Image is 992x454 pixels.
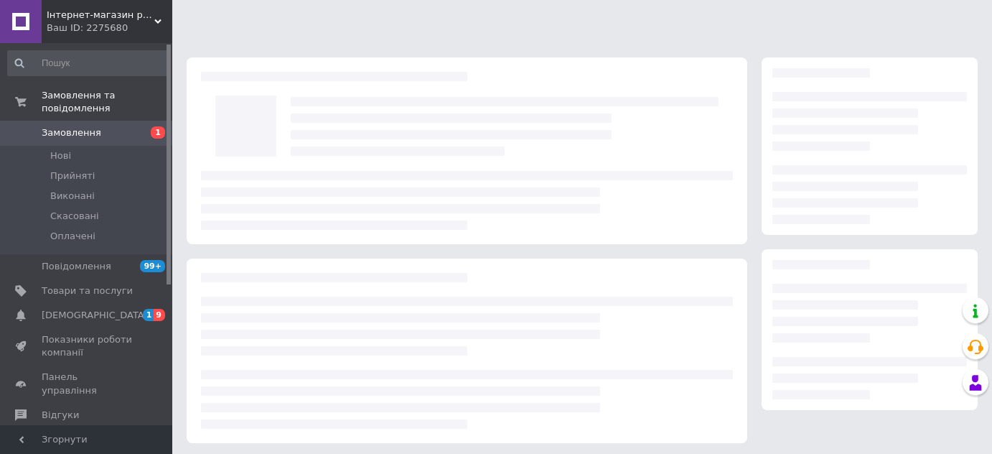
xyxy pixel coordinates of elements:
span: Замовлення [42,126,101,139]
input: Пошук [7,50,169,76]
span: Інтернет-магазин радиокомпонентов "СІРІУС" [47,9,154,22]
span: Прийняті [50,170,95,182]
span: Оплачені [50,230,95,243]
span: Скасовані [50,210,99,223]
span: Відгуки [42,409,79,422]
span: Нові [50,149,71,162]
div: Ваш ID: 2275680 [47,22,172,34]
span: Панель управління [42,371,133,397]
span: 9 [154,309,165,321]
span: Показники роботи компанії [42,333,133,359]
span: [DEMOGRAPHIC_DATA] [42,309,148,322]
span: 99+ [140,260,165,272]
span: Виконані [50,190,95,203]
span: Товари та послуги [42,284,133,297]
span: Повідомлення [42,260,111,273]
span: 1 [151,126,165,139]
span: 1 [143,309,154,321]
span: Замовлення та повідомлення [42,89,172,115]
